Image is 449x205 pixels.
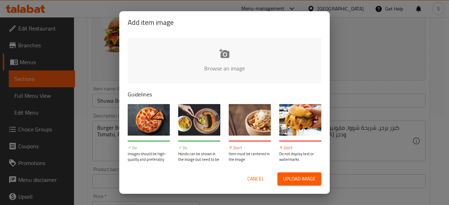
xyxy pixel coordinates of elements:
span: Cancel [247,175,264,183]
p: Don't [279,145,321,151]
img: guide-img-2@3x.jpg [178,104,220,136]
h2: Add item image [128,17,321,28]
p: Guidelines [128,90,321,98]
p: Do [178,145,220,151]
p: Don't [229,145,271,151]
img: guide-img-1@3x.jpg [128,104,170,136]
img: guide-img-3@3x.jpg [229,104,271,136]
span: Upload image [283,175,316,183]
img: guide-img-4@3x.jpg [279,104,321,136]
p: Do [128,145,170,151]
button: Cancel [244,172,267,185]
p: Images should be high-quality and preferably from a wide-angle [128,151,170,169]
p: Item must be centered in the image [229,151,271,163]
button: Upload image [277,172,321,185]
p: Do not display text or watermarks [279,151,321,163]
p: Hands can be shown in the image but need to be clean and styled [178,151,220,169]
